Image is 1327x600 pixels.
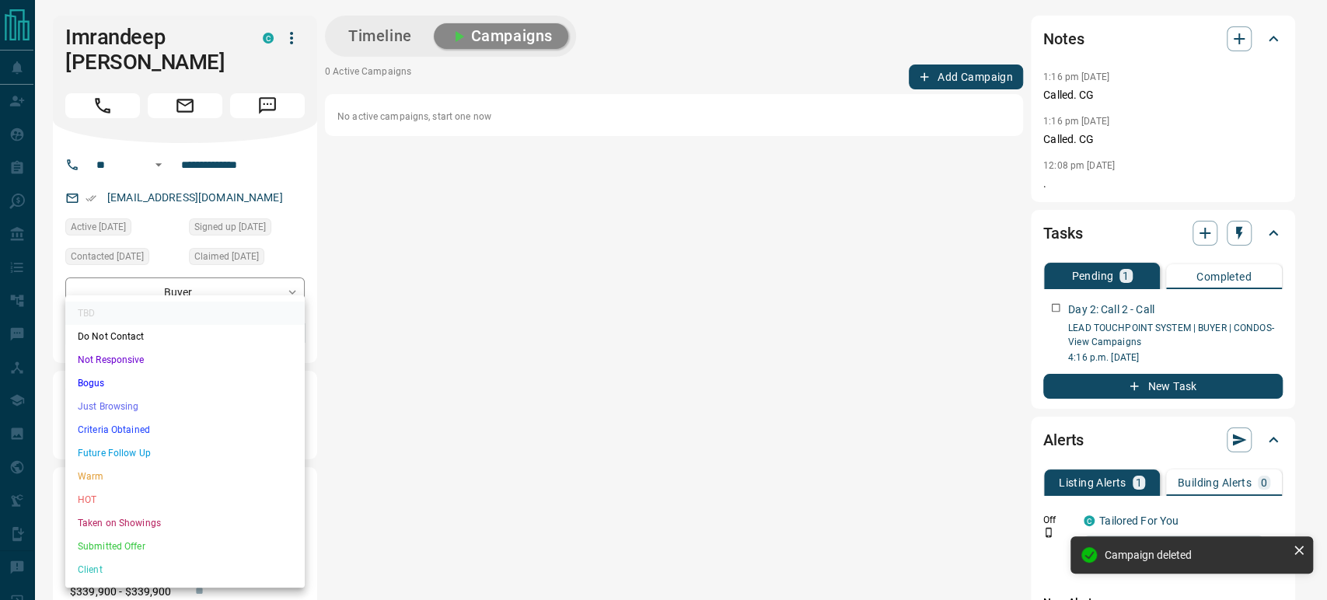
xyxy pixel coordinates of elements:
[65,511,305,535] li: Taken on Showings
[65,325,305,348] li: Do Not Contact
[65,465,305,488] li: Warm
[65,372,305,395] li: Bogus
[65,535,305,558] li: Submitted Offer
[65,395,305,418] li: Just Browsing
[65,558,305,581] li: Client
[65,348,305,372] li: Not Responsive
[1105,549,1287,561] div: Campaign deleted
[65,418,305,441] li: Criteria Obtained
[65,488,305,511] li: HOT
[65,441,305,465] li: Future Follow Up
